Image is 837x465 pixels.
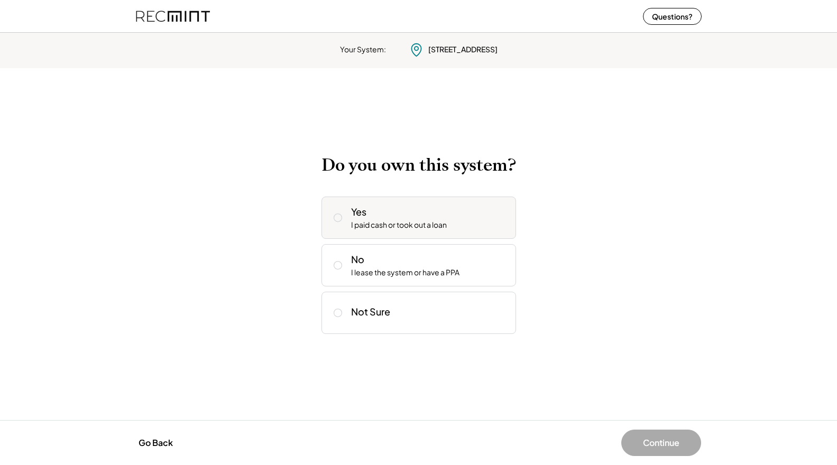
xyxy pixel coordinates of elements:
div: Not Sure [351,305,390,318]
button: Questions? [643,8,702,25]
div: I paid cash or took out a loan [351,220,447,230]
div: Yes [351,205,366,218]
div: I lease the system or have a PPA [351,267,459,278]
div: No [351,253,364,266]
img: recmint-logotype%403x%20%281%29.jpeg [136,2,210,30]
h2: Do you own this system? [321,155,516,175]
button: Go Back [135,431,176,454]
button: Continue [621,430,701,456]
div: [STREET_ADDRESS] [428,44,498,55]
div: Your System: [340,44,386,55]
